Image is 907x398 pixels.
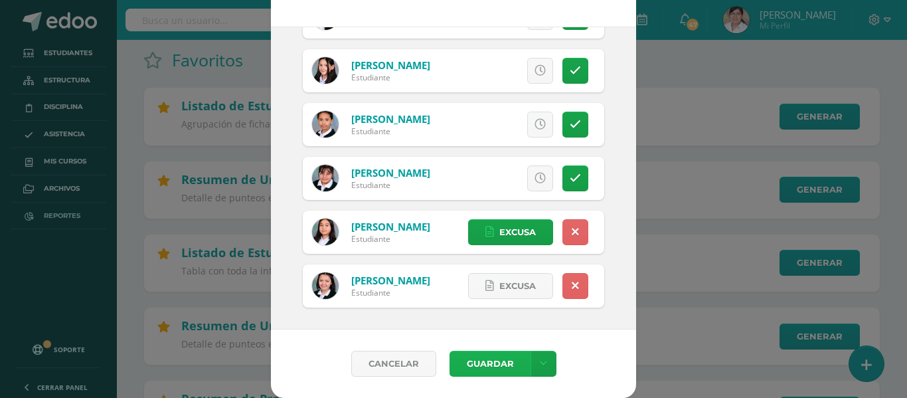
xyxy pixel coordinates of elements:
div: Estudiante [351,179,430,191]
img: 2f5b7165e14a435059ce4c217ccb342b.png [312,272,339,299]
a: [PERSON_NAME] [351,112,430,126]
span: Excusa [499,274,536,298]
a: [PERSON_NAME] [351,166,430,179]
span: Excusa [499,220,536,245]
img: 861c5d0a5e62d23cd34a47090a5a15b9.png [312,111,339,138]
a: [PERSON_NAME] [351,58,430,72]
a: Excusa [468,219,553,245]
a: [PERSON_NAME] [351,220,430,233]
div: Estudiante [351,233,430,245]
div: Estudiante [351,72,430,83]
a: [PERSON_NAME] [351,274,430,287]
a: Cancelar [351,351,436,377]
img: 7ca3d409690637d80d7e0a3054359330.png [312,57,339,84]
a: Excusa [468,273,553,299]
div: Estudiante [351,287,430,298]
button: Guardar [450,351,531,377]
div: Estudiante [351,126,430,137]
img: a0b3b84e8c96d3368b6b9020da855578.png [312,219,339,245]
img: 617c421f0182d1f21958779f7da4b5b6.png [312,165,339,191]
